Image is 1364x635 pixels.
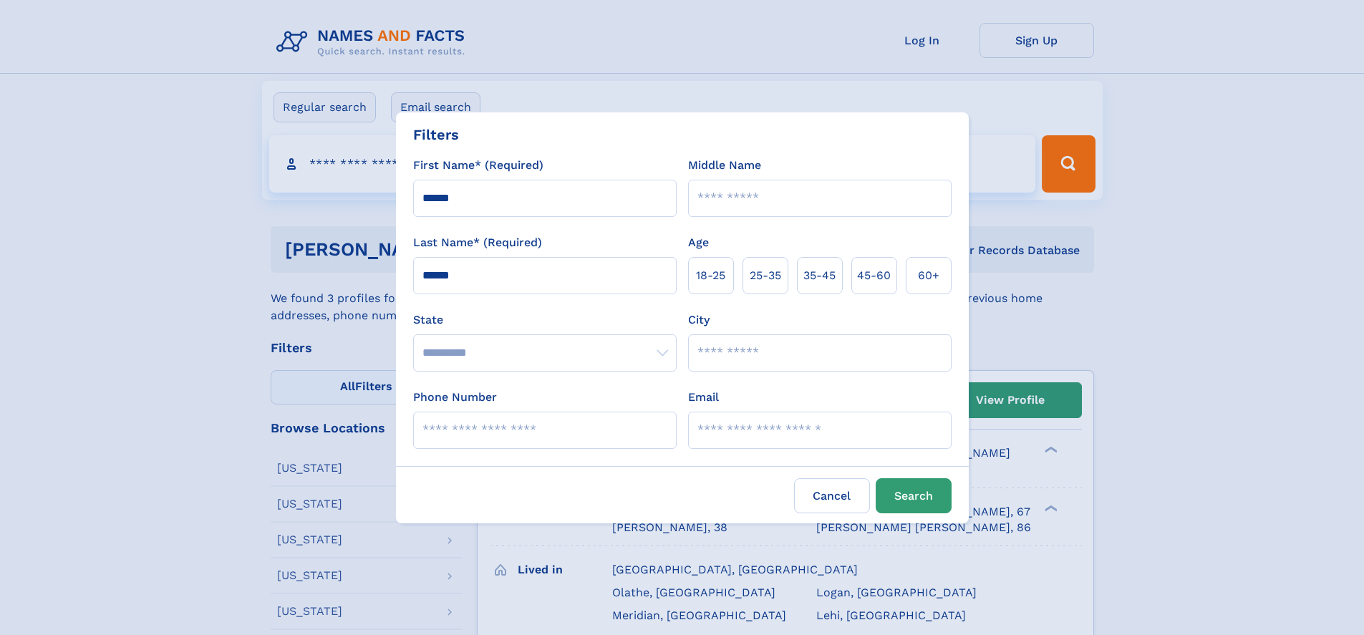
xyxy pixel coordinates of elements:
label: Age [688,234,709,251]
label: Middle Name [688,157,761,174]
span: 25‑35 [750,267,781,284]
label: Email [688,389,719,406]
button: Search [876,478,952,513]
label: City [688,311,710,329]
label: Cancel [794,478,870,513]
span: 18‑25 [696,267,725,284]
span: 45‑60 [857,267,891,284]
label: Last Name* (Required) [413,234,542,251]
label: State [413,311,677,329]
span: 35‑45 [803,267,836,284]
label: First Name* (Required) [413,157,543,174]
div: Filters [413,124,459,145]
span: 60+ [918,267,939,284]
label: Phone Number [413,389,497,406]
